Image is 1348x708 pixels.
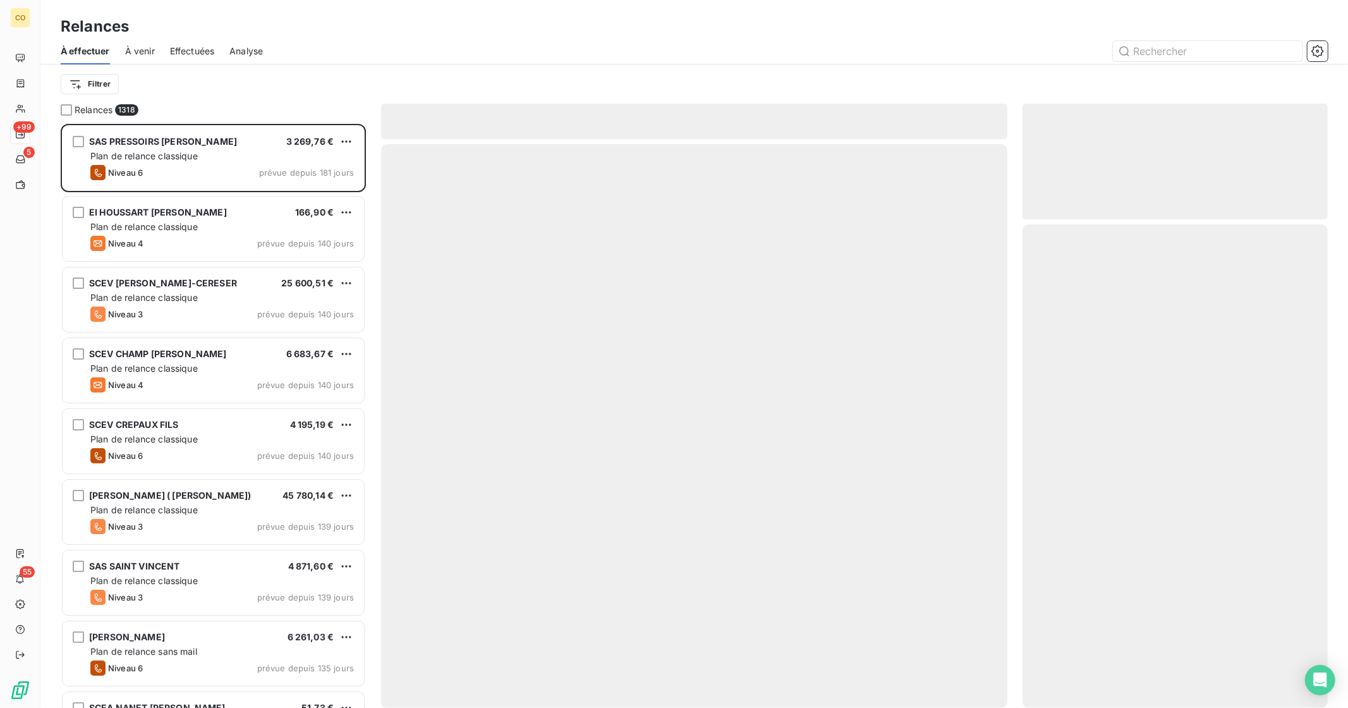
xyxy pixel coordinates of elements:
span: [PERSON_NAME] [89,632,165,642]
button: Filtrer [61,74,119,94]
span: +99 [13,121,35,133]
span: Plan de relance classique [90,504,198,515]
span: SCEV CHAMP [PERSON_NAME] [89,348,227,359]
span: Plan de relance classique [90,292,198,303]
div: grid [61,124,366,708]
div: CO [10,8,30,28]
span: SCEV [PERSON_NAME]-CERESER [89,278,237,288]
span: prévue depuis 140 jours [257,309,354,319]
input: Rechercher [1113,41,1302,61]
span: Niveau 3 [108,592,143,602]
span: Plan de relance classique [90,434,198,444]
span: prévue depuis 139 jours [257,592,354,602]
span: 3 269,76 € [286,136,334,147]
span: 55 [20,566,35,578]
span: prévue depuis 140 jours [257,380,354,390]
span: Niveau 6 [108,663,143,673]
span: SCEV CREPAUX FILS [89,419,179,430]
span: SAS SAINT VINCENT [89,561,180,571]
span: Niveau 4 [108,238,143,248]
span: prévue depuis 140 jours [257,238,354,248]
span: Niveau 3 [108,522,143,532]
span: 6 683,67 € [286,348,334,359]
span: Plan de relance classique [90,363,198,374]
span: 4 195,19 € [290,419,334,430]
span: 1318 [115,104,138,116]
span: prévue depuis 139 jours [257,522,354,532]
span: 4 871,60 € [288,561,334,571]
span: Niveau 3 [108,309,143,319]
span: SAS PRESSOIRS [PERSON_NAME] [89,136,237,147]
span: Plan de relance classique [90,150,198,161]
span: prévue depuis 181 jours [259,168,354,178]
span: À venir [125,45,155,58]
span: Niveau 6 [108,451,143,461]
h3: Relances [61,15,129,38]
span: À effectuer [61,45,110,58]
img: Logo LeanPay [10,680,30,700]
span: 5 [23,147,35,158]
span: Plan de relance sans mail [90,646,197,657]
span: Niveau 6 [108,168,143,178]
span: 45 780,14 € [282,490,334,501]
span: Plan de relance classique [90,221,198,232]
span: Niveau 4 [108,380,143,390]
span: prévue depuis 140 jours [257,451,354,461]
span: Analyse [229,45,263,58]
span: 6 261,03 € [288,632,334,642]
span: EI HOUSSART [PERSON_NAME] [89,207,227,217]
div: Open Intercom Messenger [1305,665,1335,695]
span: Effectuées [170,45,215,58]
span: [PERSON_NAME] ( [PERSON_NAME]) [89,490,252,501]
span: Relances [75,104,112,116]
span: prévue depuis 135 jours [257,663,354,673]
span: 166,90 € [295,207,334,217]
span: 25 600,51 € [281,278,334,288]
span: Plan de relance classique [90,575,198,586]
